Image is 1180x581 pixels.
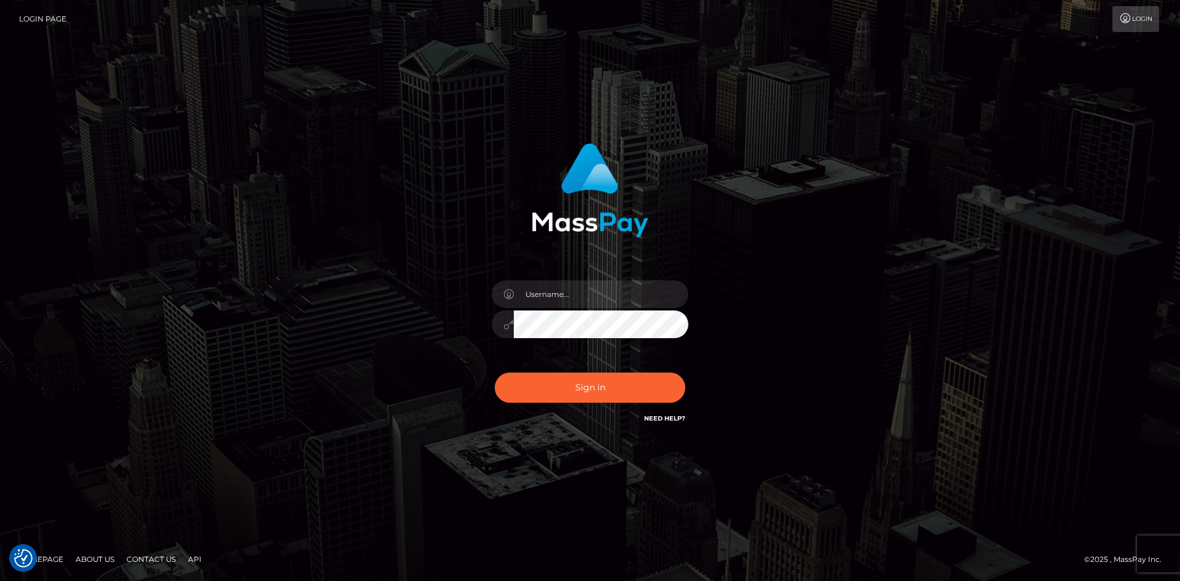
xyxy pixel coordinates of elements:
[14,550,68,569] a: Homepage
[644,414,685,422] a: Need Help?
[532,143,648,237] img: MassPay Login
[14,549,33,567] button: Consent Preferences
[1084,553,1171,566] div: © 2025 , MassPay Inc.
[495,373,685,403] button: Sign in
[14,549,33,567] img: Revisit consent button
[183,550,206,569] a: API
[1112,6,1159,32] a: Login
[19,6,66,32] a: Login Page
[71,550,119,569] a: About Us
[514,280,688,308] input: Username...
[122,550,181,569] a: Contact Us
